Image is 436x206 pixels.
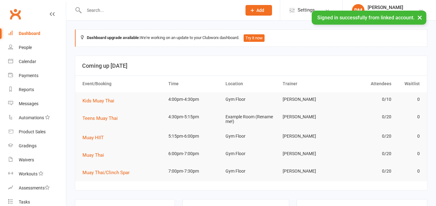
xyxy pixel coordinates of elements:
div: DM [352,4,364,17]
div: DM Muay Thai & Fitness [368,10,414,16]
td: [PERSON_NAME] [280,164,337,179]
td: [PERSON_NAME] [280,129,337,144]
td: Gym Floor [223,164,280,179]
td: Gym Floor [223,129,280,144]
td: 6:00pm-7:00pm [166,146,223,161]
div: Calendar [19,59,36,64]
a: Assessments [8,181,66,195]
td: 0/20 [337,110,394,124]
a: People [8,41,66,55]
button: Muay HIIT [82,134,108,141]
button: Kids Muay Thai [82,97,119,105]
td: 0 [394,146,423,161]
div: [PERSON_NAME] [368,5,414,10]
div: Assessments [19,185,50,190]
span: Add [256,8,264,13]
td: 4:30pm-5:15pm [166,110,223,124]
div: Gradings [19,143,37,148]
input: Search... [82,6,237,15]
th: Location [223,76,280,92]
th: Attendees [337,76,394,92]
a: Workouts [8,167,66,181]
td: [PERSON_NAME] [280,146,337,161]
button: Try it now [244,34,265,42]
button: Muay Thai [82,151,108,159]
div: Workouts [19,171,37,176]
td: 0/10 [337,92,394,107]
a: Clubworx [7,6,23,22]
a: Payments [8,69,66,83]
span: Kids Muay Thai [82,98,114,104]
span: Teens Muay Thai [82,115,118,121]
td: [PERSON_NAME] [280,92,337,107]
td: 0 [394,92,423,107]
td: 7:00pm-7:30pm [166,164,223,179]
span: Muay Thai/Clinch Spar [82,170,130,175]
div: Automations [19,115,44,120]
a: Messages [8,97,66,111]
span: Muay HIIT [82,135,104,140]
a: Calendar [8,55,66,69]
span: Settings [298,3,315,17]
div: Messages [19,101,38,106]
strong: Dashboard upgrade available: [87,35,140,40]
div: People [19,45,32,50]
div: Waivers [19,157,34,162]
td: 0 [394,164,423,179]
div: Product Sales [19,129,46,134]
td: 0 [394,129,423,144]
td: Gym Floor [223,92,280,107]
td: 4:00pm-4:30pm [166,92,223,107]
span: Signed in successfully from linked account. [317,15,414,21]
td: [PERSON_NAME] [280,110,337,124]
div: We're working on an update to your Clubworx dashboard. [75,29,427,47]
div: Tasks [19,199,30,204]
td: 5:15pm-6:00pm [166,129,223,144]
th: Trainer [280,76,337,92]
td: Gym Floor [223,146,280,161]
th: Time [166,76,223,92]
a: Automations [8,111,66,125]
td: 0/20 [337,164,394,179]
button: × [414,11,425,24]
td: 0/20 [337,129,394,144]
a: Gradings [8,139,66,153]
button: Teens Muay Thai [82,115,122,122]
h3: Coming up [DATE] [82,63,420,69]
div: Payments [19,73,38,78]
a: Waivers [8,153,66,167]
span: Muay Thai [82,152,104,158]
div: Dashboard [19,31,40,36]
a: Reports [8,83,66,97]
a: Dashboard [8,27,66,41]
div: Reports [19,87,34,92]
th: Waitlist [394,76,423,92]
th: Event/Booking [80,76,166,92]
a: Product Sales [8,125,66,139]
td: 0/20 [337,146,394,161]
td: 0 [394,110,423,124]
button: Add [245,5,272,16]
td: Example Room (Rename me!) [223,110,280,129]
button: Muay Thai/Clinch Spar [82,169,134,176]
